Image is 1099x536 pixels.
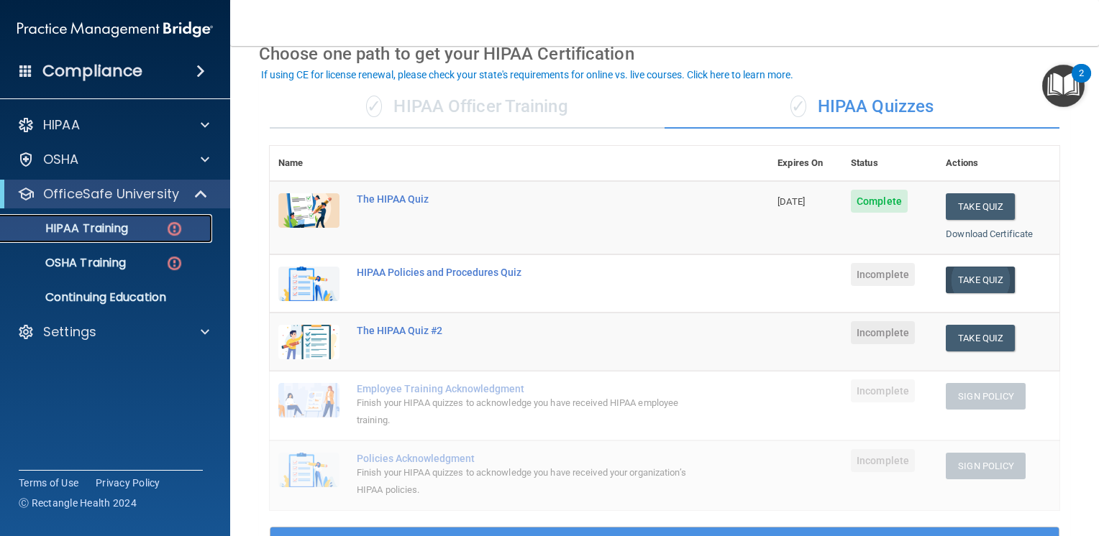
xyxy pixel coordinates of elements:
[366,96,382,117] span: ✓
[357,394,697,429] div: Finish your HIPAA quizzes to acknowledge you have received HIPAA employee training.
[43,323,96,341] p: Settings
[851,190,908,213] span: Complete
[946,267,1015,293] button: Take Quiz
[165,220,183,238] img: danger-circle.6113f641.png
[946,325,1015,351] button: Take Quiz
[270,86,665,129] div: HIPAA Officer Training
[946,383,1026,410] button: Sign Policy
[1027,437,1082,491] iframe: Drift Widget Chat Controller
[42,61,142,81] h4: Compliance
[1079,73,1084,92] div: 2
[790,96,806,117] span: ✓
[9,221,128,236] p: HIPAA Training
[270,146,348,181] th: Name
[357,193,697,205] div: The HIPAA Quiz
[17,15,213,44] img: PMB logo
[842,146,937,181] th: Status
[357,267,697,278] div: HIPAA Policies and Procedures Quiz
[937,146,1059,181] th: Actions
[259,33,1070,75] div: Choose one path to get your HIPAA Certification
[851,321,915,344] span: Incomplete
[259,68,795,82] button: If using CE for license renewal, please check your state's requirements for online vs. live cours...
[165,254,183,272] img: danger-circle.6113f641.png
[357,464,697,499] div: Finish your HIPAA quizzes to acknowledge you have received your organization’s HIPAA policies.
[43,116,80,134] p: HIPAA
[777,196,805,207] span: [DATE]
[851,263,915,286] span: Incomplete
[261,70,793,80] div: If using CE for license renewal, please check your state's requirements for online vs. live cours...
[357,383,697,394] div: Employee Training Acknowledgment
[946,228,1033,239] a: Download Certificate
[357,453,697,464] div: Policies Acknowledgment
[357,325,697,336] div: The HIPAA Quiz #2
[9,290,206,305] p: Continuing Education
[43,151,79,168] p: OSHA
[17,323,209,341] a: Settings
[851,379,915,402] span: Incomplete
[851,449,915,472] span: Incomplete
[769,146,842,181] th: Expires On
[19,476,78,490] a: Terms of Use
[9,256,126,270] p: OSHA Training
[17,185,209,203] a: OfficeSafe University
[946,193,1015,220] button: Take Quiz
[19,496,137,510] span: Ⓒ Rectangle Health 2024
[946,453,1026,479] button: Sign Policy
[43,185,179,203] p: OfficeSafe University
[665,86,1059,129] div: HIPAA Quizzes
[17,151,209,168] a: OSHA
[96,476,160,490] a: Privacy Policy
[1042,65,1085,107] button: Open Resource Center, 2 new notifications
[17,116,209,134] a: HIPAA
